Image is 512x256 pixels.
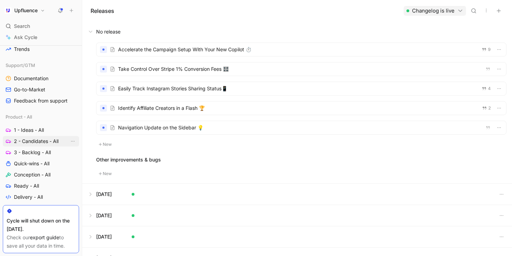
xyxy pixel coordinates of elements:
[14,127,44,134] span: 1 - Ideas - All
[3,158,79,169] a: Quick-wins - All
[3,112,79,213] div: Product - All1 - Ideas - All2 - Candidates - AllView actions3 - Backlog - AllQuick-wins - AllConc...
[488,47,491,52] span: 9
[14,7,38,14] h1: Upfluence
[14,182,39,189] span: Ready - All
[3,112,79,122] div: Product - All
[3,84,79,95] a: Go-to-Market
[3,181,79,191] a: Ready - All
[14,97,68,104] span: Feedback from support
[5,7,11,14] img: Upfluence
[69,138,76,145] button: View actions
[3,203,79,213] a: Graveyard
[14,160,49,167] span: Quick-wins - All
[91,7,114,15] h1: Releases
[14,33,37,42] span: Ask Cycle
[404,6,466,16] button: Changelog is live
[6,62,35,69] span: Support/GTM
[3,73,79,84] a: Documentation
[6,113,32,120] span: Product - All
[96,140,114,149] button: New
[3,125,79,135] a: 1 - Ideas - All
[481,104,492,112] button: 2
[7,217,75,233] div: Cycle will shut down on the [DATE].
[96,170,114,178] button: New
[488,106,491,110] span: 2
[480,85,492,92] button: 4
[488,86,491,91] span: 4
[3,60,79,70] div: Support/GTM
[480,46,492,53] button: 9
[14,171,51,178] span: Conception - All
[3,21,79,31] div: Search
[7,233,75,250] div: Check our to save all your data in time.
[14,22,30,30] span: Search
[14,149,51,156] span: 3 - Backlog - All
[14,138,59,145] span: 2 - Candidates - All
[3,96,79,106] a: Feedback from support
[3,136,79,146] a: 2 - Candidates - AllView actions
[3,60,79,106] div: Support/GTMDocumentationGo-to-MarketFeedback from support
[96,156,506,164] div: Other improvements & bugs
[3,32,79,43] a: Ask Cycle
[3,147,79,158] a: 3 - Backlog - All
[3,44,79,54] a: Trends
[14,75,48,82] span: Documentation
[14,46,30,53] span: Trends
[3,6,47,15] button: UpfluenceUpfluence
[14,86,45,93] span: Go-to-Market
[3,170,79,180] a: Conception - All
[30,234,59,240] a: export guide
[3,192,79,202] a: Delivery - All
[14,194,43,201] span: Delivery - All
